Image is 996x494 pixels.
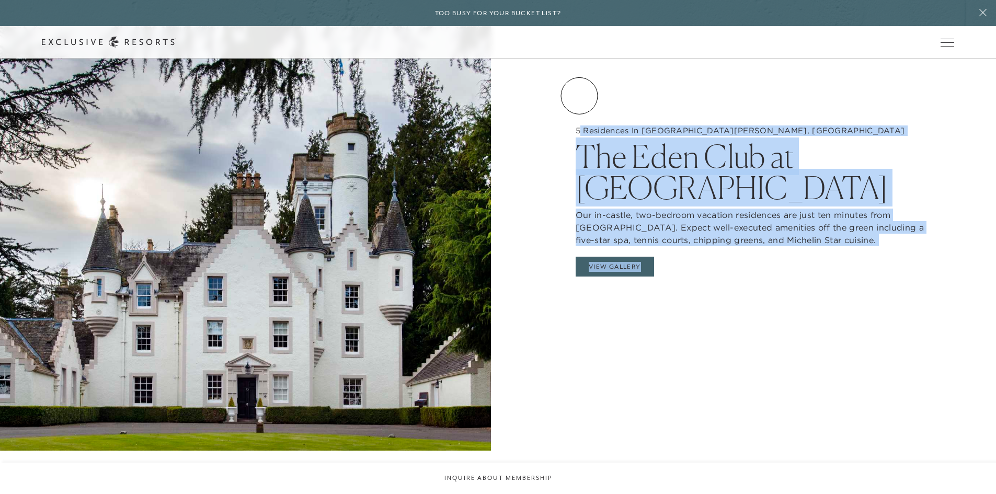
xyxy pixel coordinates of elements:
[576,203,926,246] p: Our in-castle, two-bedroom vacation residences are just ten minutes from [GEOGRAPHIC_DATA]. Expec...
[576,135,926,203] h2: The Eden Club at [GEOGRAPHIC_DATA]
[941,39,954,46] button: Open navigation
[576,125,926,136] h5: 5 Residences In [GEOGRAPHIC_DATA][PERSON_NAME], [GEOGRAPHIC_DATA]
[576,257,654,277] button: View Gallery
[435,8,562,18] h6: Too busy for your bucket list?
